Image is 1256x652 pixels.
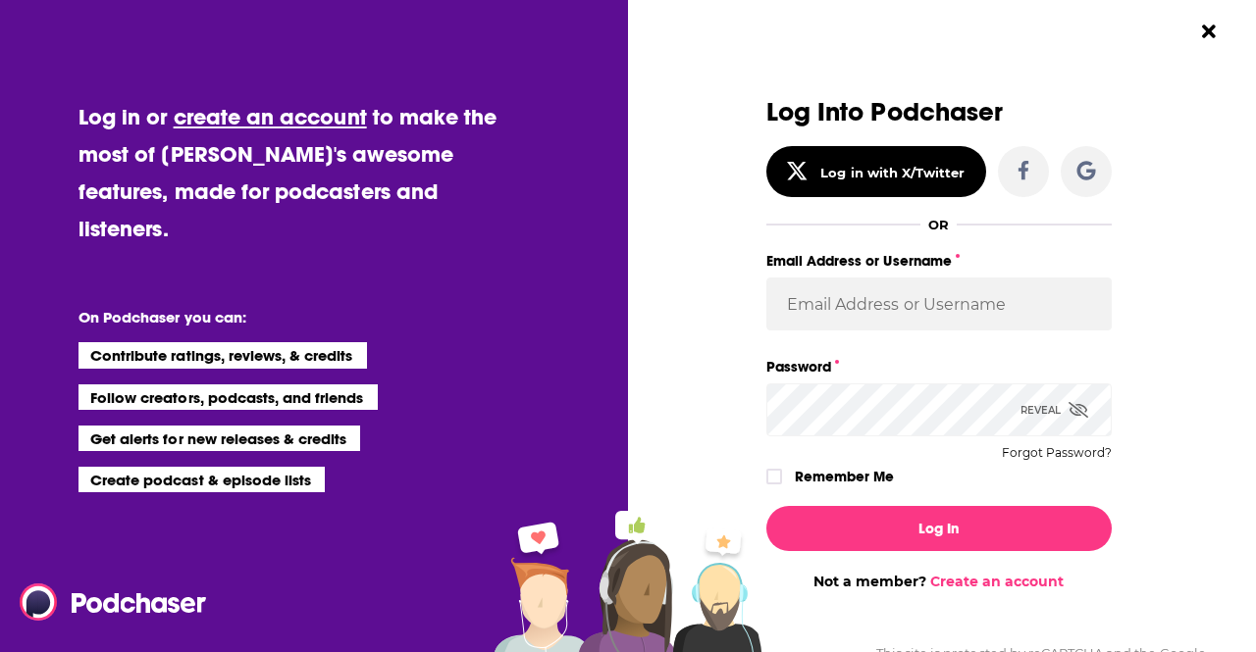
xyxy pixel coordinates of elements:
h3: Log Into Podchaser [766,98,1112,126]
a: Create an account [930,573,1064,590]
button: Log In [766,506,1112,551]
li: Get alerts for new releases & credits [78,426,360,451]
input: Email Address or Username [766,277,1112,330]
a: Podchaser - Follow, Share and Rate Podcasts [20,583,192,621]
div: OR [928,217,949,232]
a: create an account [174,103,367,130]
div: Not a member? [766,573,1112,590]
button: Close Button [1190,13,1228,50]
li: Contribute ratings, reviews, & credits [78,342,367,368]
label: Password [766,354,1112,379]
li: Create podcast & episode lists [78,467,325,492]
label: Remember Me [795,464,894,489]
div: Log in with X/Twitter [820,165,965,180]
button: Forgot Password? [1002,446,1112,460]
li: Follow creators, podcasts, and friends [78,384,378,410]
button: Log in with X/Twitter [766,146,986,197]
img: Podchaser - Follow, Share and Rate Podcasts [20,583,208,621]
div: Reveal [1020,383,1088,436]
li: On Podchaser you can: [78,308,471,326]
label: Email Address or Username [766,248,1112,274]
